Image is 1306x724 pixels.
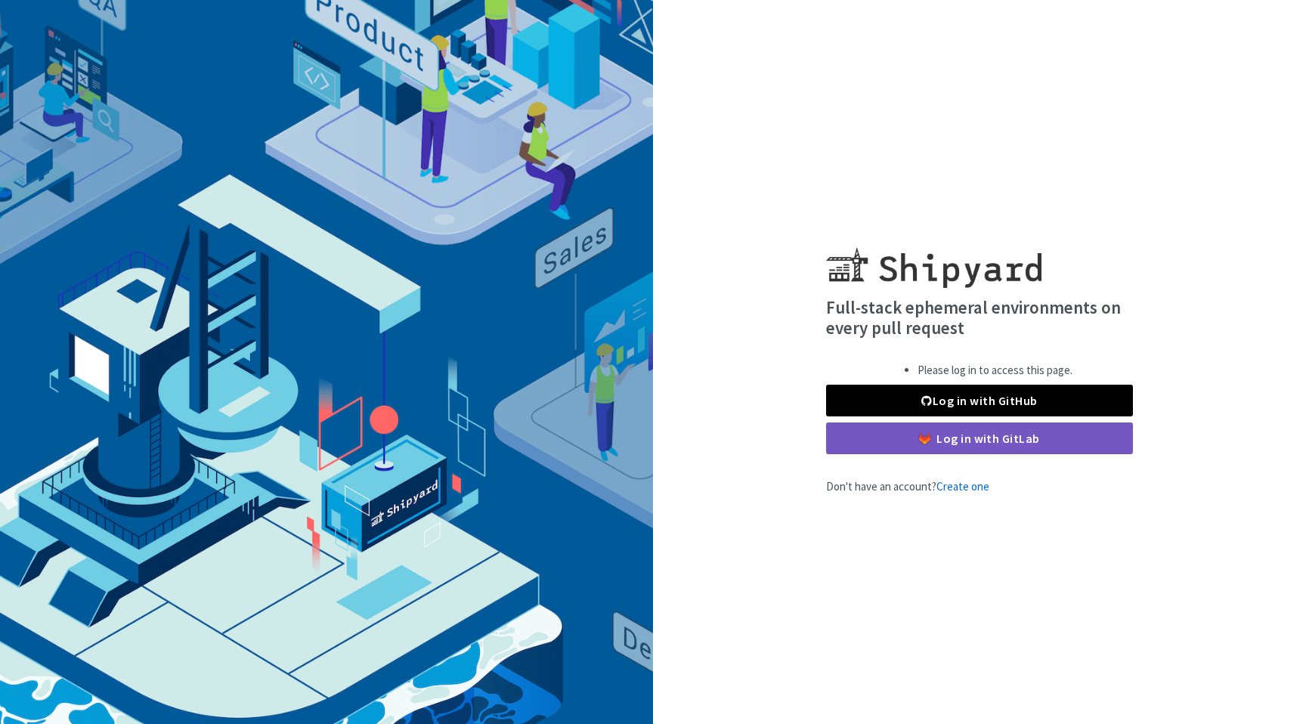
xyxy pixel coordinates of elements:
span: Don't have an account? [826,479,989,493]
a: Log in with GitLab [826,422,1133,454]
img: gitlab-color.svg [919,433,930,444]
img: Shipyard logo [826,229,1041,288]
li: Please log in to access this page. [918,362,1072,379]
h4: Full-stack ephemeral environments on every pull request [826,297,1133,339]
a: Log in with GitHub [826,385,1133,416]
a: Create one [936,479,989,493]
